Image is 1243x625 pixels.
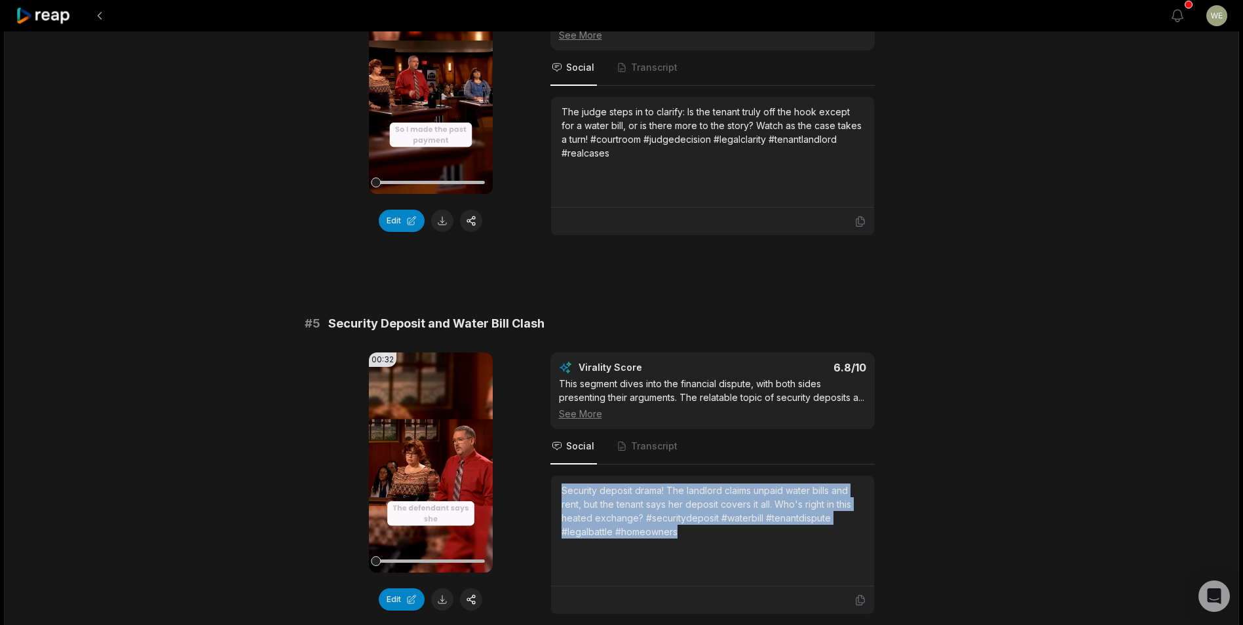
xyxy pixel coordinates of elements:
[305,314,320,333] span: # 5
[631,61,678,74] span: Transcript
[566,61,594,74] span: Social
[559,28,866,42] div: See More
[579,361,719,374] div: Virality Score
[562,483,864,539] div: Security deposit drama! The landlord claims unpaid water bills and rent, but the tenant says her ...
[550,429,875,464] nav: Tabs
[379,588,425,611] button: Edit
[631,440,678,453] span: Transcript
[1198,580,1230,612] div: Open Intercom Messenger
[559,407,866,421] div: See More
[328,314,545,333] span: Security Deposit and Water Bill Clash
[566,440,594,453] span: Social
[725,361,866,374] div: 6.8 /10
[550,50,875,86] nav: Tabs
[562,105,864,160] div: The judge steps in to clarify: Is the tenant truly off the hook except for a water bill, or is th...
[379,210,425,232] button: Edit
[559,377,866,421] div: This segment dives into the financial dispute, with both sides presenting their arguments. The re...
[369,352,493,573] video: Your browser does not support mp4 format.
